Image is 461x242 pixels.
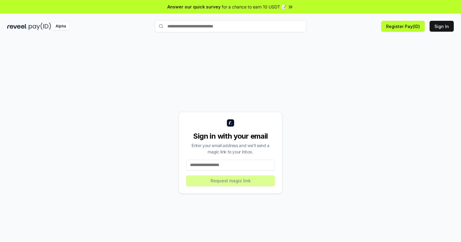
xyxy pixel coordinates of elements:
span: for a chance to earn 10 USDT 📝 [222,4,286,10]
img: reveel_dark [7,23,27,30]
button: Sign In [430,21,454,32]
div: Alpha [52,23,69,30]
span: Answer our quick survey [167,4,221,10]
div: Sign in with your email [186,131,275,141]
div: Enter your email address and we’ll send a magic link to your inbox. [186,142,275,155]
button: Register Pay(ID) [381,21,425,32]
img: pay_id [29,23,51,30]
img: logo_small [227,119,234,127]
